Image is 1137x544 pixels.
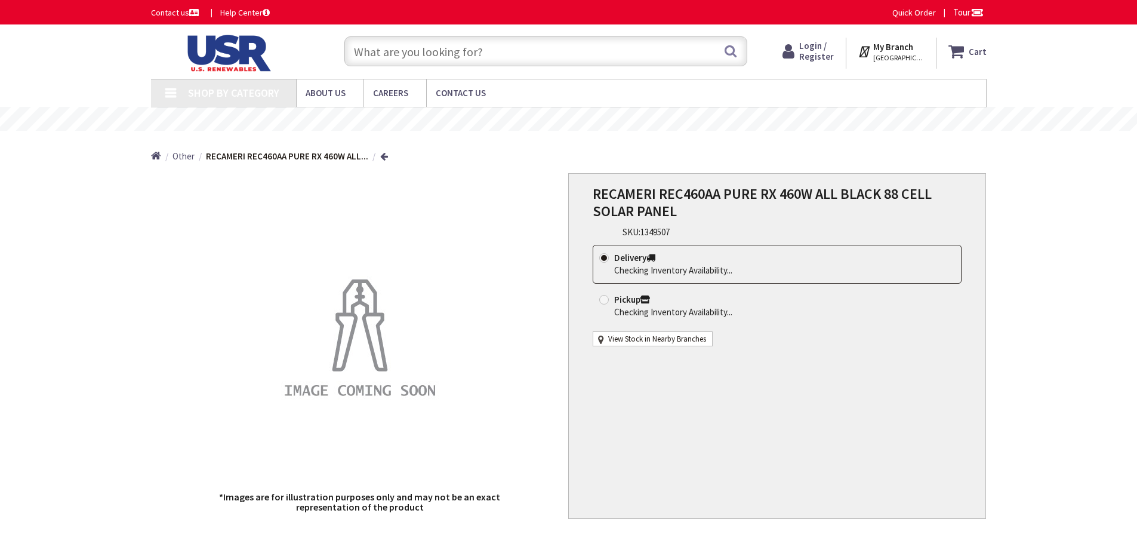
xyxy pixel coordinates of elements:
[953,7,984,18] span: Tour
[172,150,195,162] a: Other
[873,53,924,63] span: [GEOGRAPHIC_DATA], [GEOGRAPHIC_DATA]
[614,252,655,263] strong: Delivery
[593,185,932,220] span: RECAMERI REC460AA PURE RX 460W ALL BLACK 88 CELL SOLAR PANEL
[373,87,408,99] span: Careers
[436,87,486,99] span: Contact Us
[306,87,346,99] span: About Us
[151,35,303,72] img: U.S. Renewable Solutions
[969,41,987,62] strong: Cart
[614,264,732,276] div: Checking Inventory Availability...
[381,113,784,126] rs-layer: [MEDICAL_DATA]: Our Commitment to Our Employees and Customers
[206,150,368,162] strong: RECAMERI REC460AA PURE RX 460W ALL...
[608,334,706,345] a: View Stock in Nearby Branches
[614,306,732,318] div: Checking Inventory Availability...
[858,41,924,62] div: My Branch [GEOGRAPHIC_DATA], [GEOGRAPHIC_DATA]
[873,41,913,53] strong: My Branch
[948,41,987,62] a: Cart
[344,36,747,66] input: What are you looking for?
[151,7,201,19] a: Contact us
[218,492,502,513] h5: *Images are for illustration purposes only and may not be an exact representation of the product
[276,257,443,424] img: RECAMERI REC460AA PURE RX 460W ALL BLACK 88 CELL SOLAR PANEL
[220,7,270,19] a: Help Center
[623,226,670,238] div: SKU:
[188,86,279,100] span: Shop By Category
[614,294,650,305] strong: Pickup
[799,40,834,62] span: Login / Register
[782,41,834,62] a: Login / Register
[892,7,936,19] a: Quick Order
[640,226,670,238] span: 1349507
